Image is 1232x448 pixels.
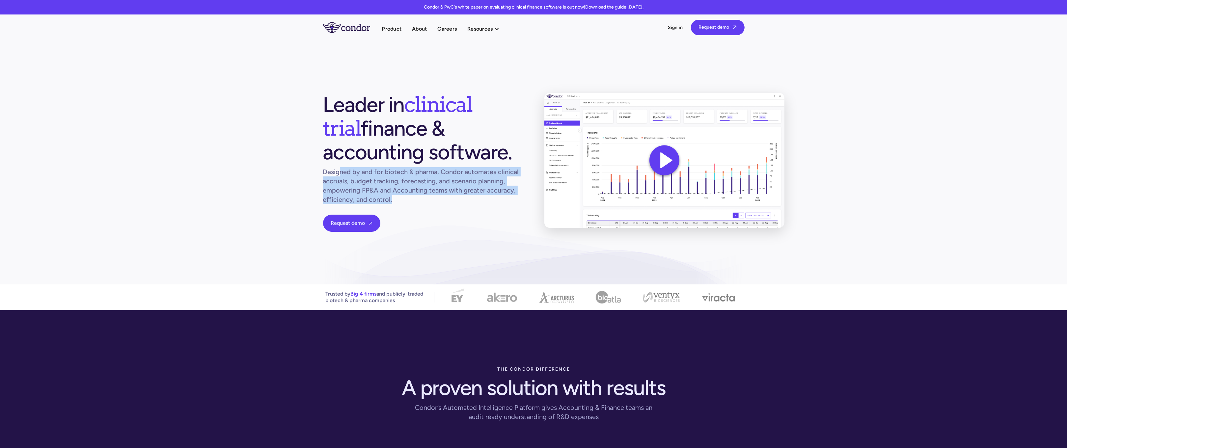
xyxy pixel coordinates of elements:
[407,403,660,421] div: Condor’s Automated Intelligence Platform gives Accounting & Finance teams an audit ready understa...
[382,24,402,33] a: Product
[438,24,457,33] a: Careers
[323,92,472,141] span: clinical trial
[467,24,506,33] div: Resources
[733,25,737,29] span: 
[323,215,380,232] a: Request demo
[351,291,377,297] span: Big 4 firms
[402,376,666,400] h1: A proven solution with results
[323,22,382,33] a: home
[497,363,570,376] div: The condor difference
[323,93,523,164] h1: Leader in finance & accounting software.
[668,24,683,31] a: Sign in
[691,20,745,35] a: Request demo
[412,24,427,33] a: About
[323,167,523,204] h1: Designed by and for biotech & pharma, Condor automates clinical accruals, budget tracking, foreca...
[369,221,372,225] span: 
[467,24,493,33] div: Resources
[424,4,643,11] p: Condor & PwC's white paper on evaluating clinical finance software is out now!
[326,291,424,304] p: Trusted by and publicly-traded biotech & pharma companies
[585,4,643,10] a: Download the guide [DATE].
